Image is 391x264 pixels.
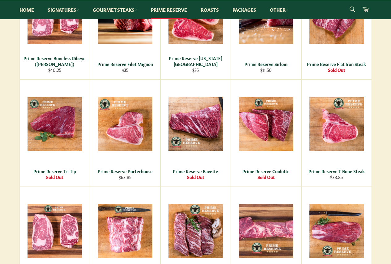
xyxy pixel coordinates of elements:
[235,168,297,174] div: Prime Reserve Coulotte
[164,174,227,180] div: Sold Out
[28,97,82,151] img: Prime Reserve Tri-Tip
[98,97,152,151] img: Prime Reserve Porterhouse
[23,55,86,67] div: Prime Reserve Boneless Ribeye ([PERSON_NAME])
[94,61,156,67] div: Prime Reserve Filet Mignon
[235,61,297,67] div: Prime Reserve Sirloin
[164,67,227,73] div: $35
[235,174,297,180] div: Sold Out
[13,0,40,19] a: Home
[305,61,368,67] div: Prime Reserve Flat Iron Steak
[145,0,193,19] a: Prime Reserve
[168,204,223,258] img: Prime Reserve Skirt Steak
[309,204,364,258] img: Prime Reserve Flank Steak
[309,97,364,151] img: Prime Reserve T-Bone Steak
[28,204,82,258] img: Prime Reserve Bone-In Ribeye
[164,55,227,67] div: Prime Reserve [US_STATE][GEOGRAPHIC_DATA]
[264,0,295,19] a: Other
[90,80,160,187] a: Prime Reserve Porterhouse Prime Reserve Porterhouse $63.85
[98,204,152,258] img: Prime Reserve Chuck Roast
[94,67,156,73] div: $35
[94,174,156,180] div: $63.85
[231,80,301,187] a: Prime Reserve Coulotte Prime Reserve Coulotte Sold Out
[23,67,86,73] div: $40.25
[226,0,262,19] a: Packages
[41,0,85,19] a: Signatures
[160,80,231,187] a: Prime Reserve Bavette Prime Reserve Bavette Sold Out
[23,174,86,180] div: Sold Out
[305,174,368,180] div: $38.85
[94,168,156,174] div: Prime Reserve Porterhouse
[194,0,225,19] a: Roasts
[168,97,223,151] img: Prime Reserve Bavette
[305,67,368,73] div: Sold Out
[239,204,293,258] img: Prime Reserve Whole Tenderloin
[301,80,372,187] a: Prime Reserve T-Bone Steak Prime Reserve T-Bone Steak $38.85
[87,0,143,19] a: Gourmet Steaks
[23,168,86,174] div: Prime Reserve Tri-Tip
[239,97,293,151] img: Prime Reserve Coulotte
[235,67,297,73] div: $11.50
[19,80,90,187] a: Prime Reserve Tri-Tip Prime Reserve Tri-Tip Sold Out
[164,168,227,174] div: Prime Reserve Bavette
[305,168,368,174] div: Prime Reserve T-Bone Steak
